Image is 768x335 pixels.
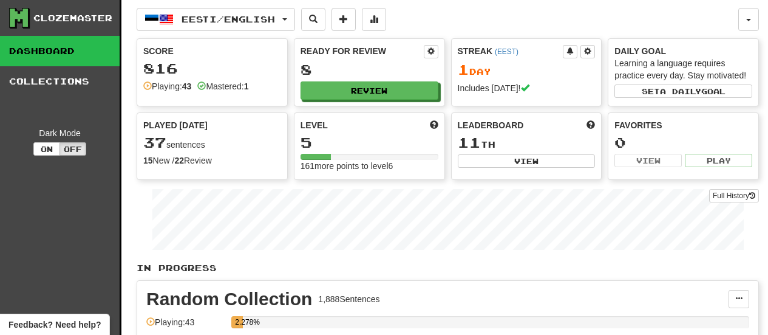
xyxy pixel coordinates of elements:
[458,45,563,57] div: Streak
[614,135,752,150] div: 0
[301,81,438,100] button: Review
[301,160,438,172] div: 161 more points to level 6
[614,154,682,167] button: View
[458,82,596,94] div: Includes [DATE]!
[33,142,60,156] button: On
[430,119,438,131] span: Score more points to level up
[660,87,701,95] span: a daily
[301,45,424,57] div: Ready for Review
[301,8,325,31] button: Search sentences
[614,45,752,57] div: Daily Goal
[458,135,596,151] div: th
[182,81,192,91] strong: 43
[143,80,191,92] div: Playing:
[9,127,110,139] div: Dark Mode
[143,45,281,57] div: Score
[244,81,249,91] strong: 1
[235,316,243,328] div: 2.278%
[458,119,524,131] span: Leaderboard
[614,119,752,131] div: Favorites
[301,62,438,77] div: 8
[8,319,101,331] span: Open feedback widget
[685,154,752,167] button: Play
[137,8,295,31] button: Eesti/English
[614,85,752,98] button: Seta dailygoal
[458,62,596,78] div: Day
[33,12,112,24] div: Clozemaster
[495,47,518,56] a: (EEST)
[331,8,356,31] button: Add sentence to collection
[586,119,595,131] span: This week in points, UTC
[318,293,379,305] div: 1,888 Sentences
[143,119,208,131] span: Played [DATE]
[143,135,281,151] div: sentences
[174,156,184,165] strong: 22
[709,189,759,202] a: Full History
[197,80,248,92] div: Mastered:
[458,154,596,168] button: View
[458,61,469,78] span: 1
[146,290,312,308] div: Random Collection
[143,134,166,151] span: 37
[137,262,759,274] p: In Progress
[143,154,281,167] div: New / Review
[301,135,438,150] div: 5
[143,156,153,165] strong: 15
[458,134,481,151] span: 11
[614,57,752,81] div: Learning a language requires practice every day. Stay motivated!
[143,61,281,76] div: 816
[182,14,275,24] span: Eesti / English
[362,8,386,31] button: More stats
[59,142,86,156] button: Off
[301,119,328,131] span: Level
